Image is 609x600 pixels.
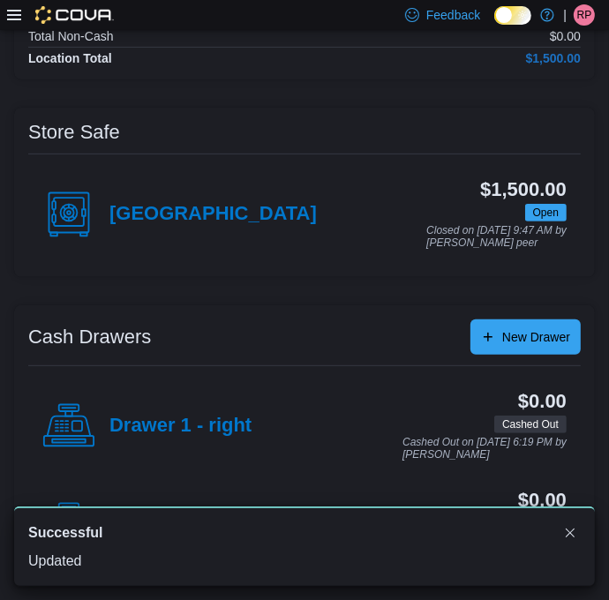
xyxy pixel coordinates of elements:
h4: Location Total [28,51,112,65]
span: Open [533,205,559,221]
h4: [GEOGRAPHIC_DATA] [109,203,317,226]
div: Notification [28,522,581,544]
p: $0.00 [550,29,581,43]
p: Cashed Out on [DATE] 6:19 PM by [PERSON_NAME] [402,437,567,461]
img: Cova [35,6,114,24]
input: Dark Mode [494,6,531,25]
span: rp [577,4,592,26]
span: Dark Mode [494,25,495,26]
span: Feedback [426,6,480,24]
h3: $0.00 [518,391,567,412]
h3: Cash Drawers [28,326,151,348]
h4: Drawer 1 - right [109,415,252,438]
button: New Drawer [470,319,581,355]
div: rebecka peer [574,4,595,26]
div: Updated [28,551,581,572]
h6: Total Non-Cash [28,29,114,43]
span: Cashed Out [502,416,559,432]
h3: $1,500.00 [480,179,567,200]
span: Successful [28,522,102,544]
h3: $0.00 [518,490,567,511]
h4: $1,500.00 [526,51,581,65]
p: | [563,4,567,26]
button: Dismiss toast [560,522,581,544]
p: Closed on [DATE] 9:47 AM by [PERSON_NAME] peer [426,225,567,249]
span: New Drawer [502,328,570,346]
h3: Store Safe [28,122,120,143]
span: Open [525,204,567,221]
span: Cashed Out [494,416,567,433]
